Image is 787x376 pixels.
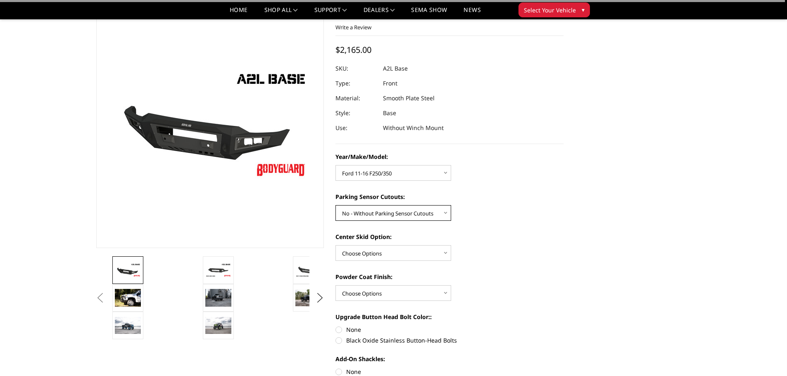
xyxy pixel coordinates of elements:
[335,152,564,161] label: Year/Make/Model:
[335,24,371,31] a: Write a Review
[314,292,326,304] button: Next
[94,292,107,304] button: Previous
[205,263,231,277] img: A2L Series - Base Front Bumper (Non Winch)
[96,0,324,248] a: A2L Series - Base Front Bumper (Non Winch)
[264,7,298,19] a: shop all
[335,355,564,363] label: Add-On Shackles:
[335,106,377,121] dt: Style:
[335,272,564,281] label: Powder Coat Finish:
[383,61,408,76] dd: A2L Base
[524,6,576,14] span: Select Your Vehicle
[383,91,435,106] dd: Smooth Plate Steel
[335,367,564,376] label: None
[115,289,141,306] img: 2020 Chevrolet HD - Compatible with block heater connection
[335,312,564,321] label: Upgrade Button Head Bolt Color::
[115,317,141,334] img: A2L Series - Base Front Bumper (Non Winch)
[335,91,377,106] dt: Material:
[115,263,141,277] img: A2L Series - Base Front Bumper (Non Winch)
[314,7,347,19] a: Support
[411,7,447,19] a: SEMA Show
[383,106,396,121] dd: Base
[295,289,321,306] img: A2L Series - Base Front Bumper (Non Winch)
[383,76,397,91] dd: Front
[335,121,377,135] dt: Use:
[335,325,564,334] label: None
[335,76,377,91] dt: Type:
[335,192,564,201] label: Parking Sensor Cutouts:
[464,7,480,19] a: News
[335,61,377,76] dt: SKU:
[230,7,247,19] a: Home
[335,336,564,345] label: Black Oxide Stainless Button-Head Bolts
[518,2,590,17] button: Select Your Vehicle
[295,263,321,277] img: A2L Series - Base Front Bumper (Non Winch)
[335,44,371,55] span: $2,165.00
[383,121,444,135] dd: Without Winch Mount
[364,7,395,19] a: Dealers
[205,289,231,306] img: 2020 RAM HD - Available in single light bar configuration only
[205,317,231,334] img: A2L Series - Base Front Bumper (Non Winch)
[335,232,564,241] label: Center Skid Option:
[582,5,585,14] span: ▾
